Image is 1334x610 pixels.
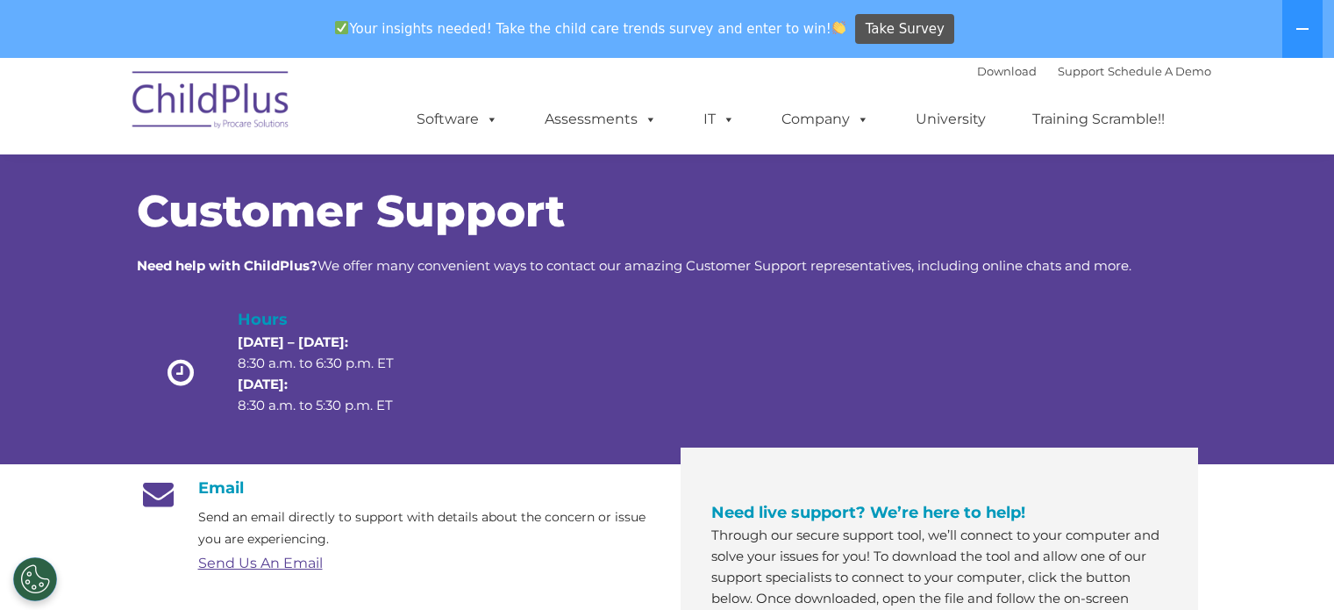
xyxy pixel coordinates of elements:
span: Your insights needed! Take the child care trends survey and enter to win! [328,11,853,46]
a: Support [1058,64,1104,78]
img: ✅ [335,21,348,34]
a: Assessments [527,102,674,137]
strong: Need help with ChildPlus? [137,257,317,274]
h4: Hours [238,307,424,332]
font: | [977,64,1211,78]
span: Need live support? We’re here to help! [711,503,1025,522]
a: Software [399,102,516,137]
span: Customer Support [137,184,565,238]
button: Cookies Settings [13,557,57,601]
a: Company [764,102,887,137]
strong: [DATE] – [DATE]: [238,334,348,350]
a: Take Survey [855,14,954,45]
img: ChildPlus by Procare Solutions [124,59,299,147]
iframe: Chat Widget [1048,420,1334,610]
a: IT [686,102,753,137]
a: Schedule A Demo [1108,64,1211,78]
a: Download [977,64,1037,78]
p: Send an email directly to support with details about the concern or issue you are experiencing. [198,506,654,550]
span: We offer many convenient ways to contact our amazing Customer Support representatives, including ... [137,257,1131,274]
h4: Email [137,478,654,498]
p: 8:30 a.m. to 6:30 p.m. ET 8:30 a.m. to 5:30 p.m. ET [238,332,424,416]
a: University [898,102,1003,137]
span: Take Survey [866,14,945,45]
a: Send Us An Email [198,555,323,571]
a: Training Scramble!! [1015,102,1182,137]
strong: [DATE]: [238,376,288,392]
img: 👏 [832,21,845,34]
